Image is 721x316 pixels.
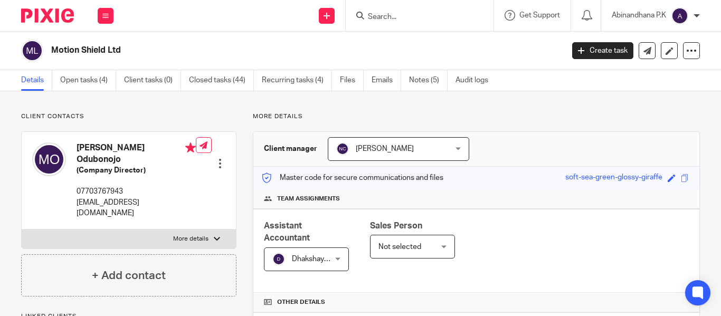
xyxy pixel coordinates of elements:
[185,142,196,153] i: Primary
[367,13,462,22] input: Search
[189,70,254,91] a: Closed tasks (44)
[77,197,196,219] p: [EMAIL_ADDRESS][DOMAIN_NAME]
[261,173,443,183] p: Master code for secure communications and files
[340,70,364,91] a: Files
[277,298,325,307] span: Other details
[21,112,236,121] p: Client contacts
[264,143,317,154] h3: Client manager
[77,165,196,176] h5: (Company Director)
[60,70,116,91] a: Open tasks (4)
[572,42,633,59] a: Create task
[253,112,700,121] p: More details
[51,45,456,56] h2: Motion Shield Ltd
[21,8,74,23] img: Pixie
[32,142,66,176] img: svg%3E
[272,253,285,265] img: svg%3E
[277,195,340,203] span: Team assignments
[671,7,688,24] img: svg%3E
[456,70,496,91] a: Audit logs
[124,70,181,91] a: Client tasks (0)
[292,255,336,263] span: Dhakshaya M
[612,10,666,21] p: Abinandhana P.K
[356,145,414,152] span: [PERSON_NAME]
[565,172,662,184] div: soft-sea-green-glossy-giraffe
[173,235,208,243] p: More details
[21,40,43,62] img: svg%3E
[77,142,196,165] h4: [PERSON_NAME] Odubonojo
[378,243,421,251] span: Not selected
[262,70,332,91] a: Recurring tasks (4)
[92,267,166,284] h4: + Add contact
[264,222,310,242] span: Assistant Accountant
[372,70,401,91] a: Emails
[77,186,196,197] p: 07703767943
[336,142,349,155] img: svg%3E
[519,12,560,19] span: Get Support
[21,70,52,91] a: Details
[370,222,422,230] span: Sales Person
[409,70,448,91] a: Notes (5)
